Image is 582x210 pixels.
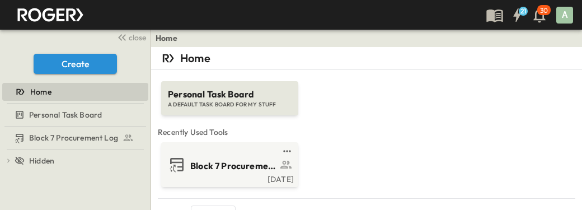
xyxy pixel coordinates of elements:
span: Personal Task Board [168,88,292,101]
button: 21 [506,5,528,25]
span: Home [30,86,51,97]
h6: 21 [520,7,527,16]
a: Home [156,32,177,44]
div: Block 7 Procurement Logtest [2,129,148,147]
div: A [556,7,573,24]
a: Block 7 Procurement Log [2,130,146,146]
span: Recently Used Tools [158,127,575,138]
span: Block 7 Procurement Log [29,132,118,143]
span: Hidden [29,155,54,166]
a: Personal Task BoardA DEFAULT TASK BOARD FOR MY STUFF [160,70,299,115]
nav: breadcrumbs [156,32,184,44]
div: Personal Task Boardtest [2,106,148,124]
button: Create [34,54,117,74]
a: Block 7 Procurement Log [163,156,294,174]
p: 30 [540,6,548,15]
span: Personal Task Board [29,109,102,120]
a: Home [2,84,146,100]
p: Home [180,50,210,66]
span: close [129,32,146,43]
a: Personal Task Board [2,107,146,123]
button: test [280,144,294,158]
span: A DEFAULT TASK BOARD FOR MY STUFF [168,101,292,109]
a: [DATE] [163,174,294,183]
span: Block 7 Procurement Log [190,160,277,172]
button: close [112,29,148,45]
button: A [555,6,574,25]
